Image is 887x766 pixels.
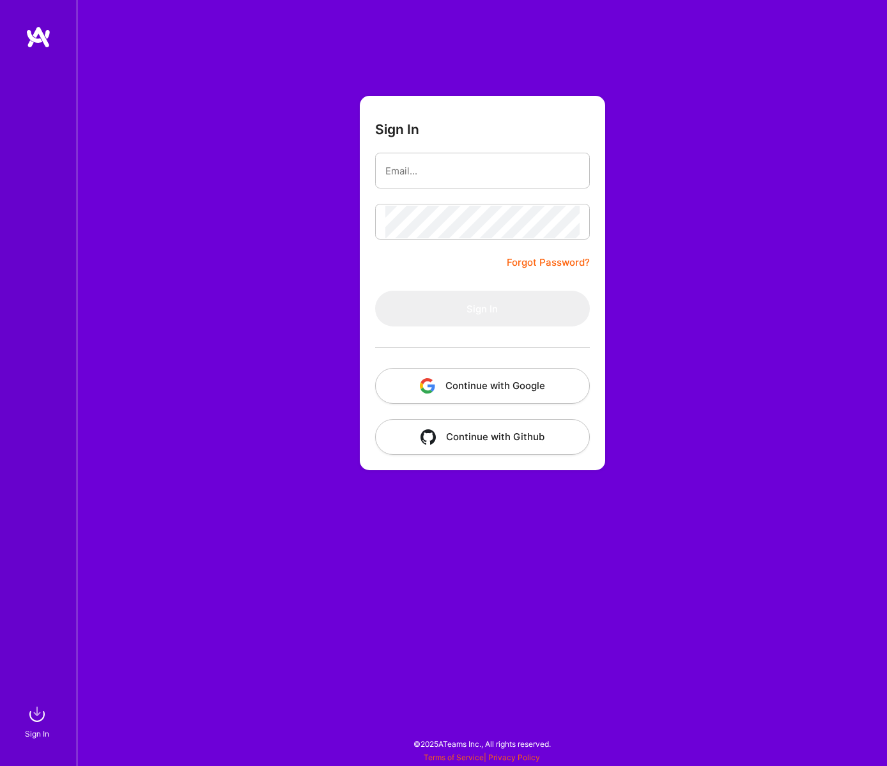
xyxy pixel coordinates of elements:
[420,378,435,394] img: icon
[77,728,887,760] div: © 2025 ATeams Inc., All rights reserved.
[24,701,50,727] img: sign in
[420,429,436,445] img: icon
[375,291,590,326] button: Sign In
[25,727,49,740] div: Sign In
[507,255,590,270] a: Forgot Password?
[488,753,540,762] a: Privacy Policy
[375,419,590,455] button: Continue with Github
[375,121,419,137] h3: Sign In
[424,753,540,762] span: |
[26,26,51,49] img: logo
[375,368,590,404] button: Continue with Google
[27,701,50,740] a: sign inSign In
[385,155,580,187] input: Email...
[424,753,484,762] a: Terms of Service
